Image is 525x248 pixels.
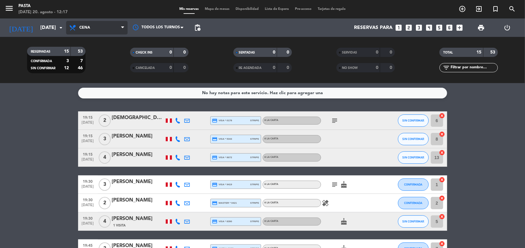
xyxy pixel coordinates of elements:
[212,200,218,206] i: credit_card
[80,150,96,158] span: 19:15
[78,49,84,54] strong: 53
[342,66,358,70] span: NO SHOW
[99,215,111,228] span: 4
[113,223,126,228] span: 1 Visita
[80,203,96,210] span: [DATE]
[404,183,422,186] span: CONFIRMADA
[315,7,349,11] span: Tarjetas de regalo
[136,51,153,54] span: CHECK INS
[239,51,255,54] span: SENTADAS
[436,24,443,32] i: looks_5
[402,119,424,122] span: SIN CONFIRMAR
[212,136,232,142] span: visa * 5343
[273,66,275,70] strong: 0
[212,219,218,224] i: credit_card
[184,66,187,70] strong: 0
[31,67,55,70] span: SIN CONFIRMAR
[80,196,96,203] span: 19:30
[456,24,464,32] i: add_box
[212,136,218,142] i: credit_card
[398,215,429,228] button: SIN CONFIRMAR
[99,114,111,127] span: 2
[340,181,348,188] i: cake
[404,201,422,205] span: CONFIRMADA
[212,200,237,206] span: master * 0421
[398,197,429,209] button: CONFIRMADA
[5,21,37,34] i: [DATE]
[439,177,445,183] i: cancel
[18,3,68,9] div: Pasta
[112,132,164,140] div: [PERSON_NAME]
[264,156,279,158] span: A la carta
[492,5,499,13] i: turned_in_not
[80,158,96,165] span: [DATE]
[250,182,259,186] span: stripe
[212,155,218,160] i: credit_card
[342,51,357,54] span: SERVIDAS
[80,121,96,128] span: [DATE]
[169,50,172,54] strong: 0
[405,24,413,32] i: looks_two
[477,24,485,31] span: print
[18,9,68,15] div: [DATE] 20. agosto - 12:17
[169,66,172,70] strong: 0
[273,50,275,54] strong: 0
[354,25,393,31] span: Reservas para
[477,50,482,54] strong: 15
[99,133,111,145] span: 3
[212,118,218,123] i: credit_card
[450,64,498,71] input: Filtrar por nombre...
[262,7,292,11] span: Lista de Espera
[64,66,69,70] strong: 12
[99,178,111,191] span: 3
[376,66,378,70] strong: 0
[395,24,403,32] i: looks_one
[415,24,423,32] i: looks_3
[78,66,84,70] strong: 46
[194,24,201,31] span: pending_actions
[264,138,279,140] span: A la carta
[287,66,290,70] strong: 0
[112,114,164,122] div: [DEMOGRAPHIC_DATA][PERSON_NAME]
[250,201,259,205] span: stripe
[439,131,445,137] i: cancel
[79,26,90,30] span: Cena
[99,151,111,164] span: 4
[264,183,279,186] span: A la carta
[402,156,424,159] span: SIN CONFIRMAR
[402,137,424,141] span: SIN CONFIRMAR
[202,90,323,97] div: No hay notas para este servicio. Haz clic para agregar una
[31,60,52,63] span: CONFIRMADA
[112,178,164,186] div: [PERSON_NAME]
[425,24,433,32] i: looks_4
[443,64,450,71] i: filter_list
[64,49,69,54] strong: 15
[5,4,14,15] button: menu
[390,66,393,70] strong: 0
[503,24,511,31] i: power_settings_new
[459,5,466,13] i: add_circle_outline
[439,150,445,156] i: cancel
[80,214,96,222] span: 19:30
[80,139,96,146] span: [DATE]
[250,137,259,141] span: stripe
[250,219,259,223] span: stripe
[439,113,445,119] i: cancel
[398,133,429,145] button: SIN CONFIRMAR
[491,50,497,54] strong: 53
[264,220,279,222] span: A la carta
[239,66,262,70] span: RE AGENDADA
[398,178,429,191] button: CONFIRMADA
[136,66,155,70] span: CANCELADA
[212,182,218,187] i: credit_card
[80,222,96,229] span: [DATE]
[202,7,233,11] span: Mapa de mesas
[331,181,339,188] i: subject
[264,202,279,204] span: A la carta
[340,218,348,225] i: cake
[57,24,65,31] i: arrow_drop_down
[80,59,84,63] strong: 7
[80,114,96,121] span: 19:15
[264,119,279,122] span: A la carta
[250,155,259,159] span: stripe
